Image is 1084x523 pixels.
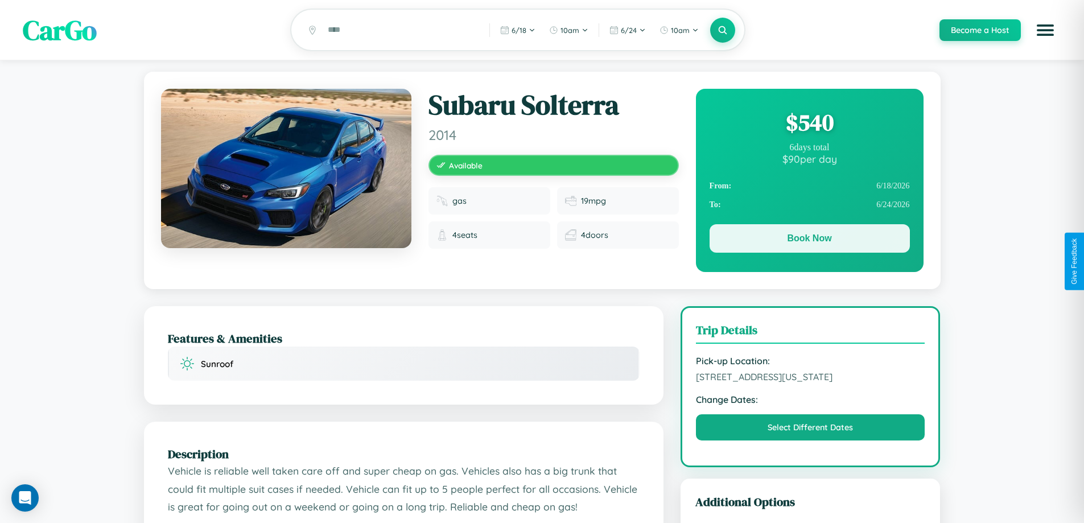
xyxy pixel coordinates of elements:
[11,484,39,512] div: Open Intercom Messenger
[436,195,448,207] img: Fuel type
[565,195,576,207] img: Fuel efficiency
[710,200,721,209] strong: To:
[671,26,690,35] span: 10am
[201,359,233,369] span: Sunroof
[710,181,732,191] strong: From:
[604,21,652,39] button: 6/24
[939,19,1021,41] button: Become a Host
[696,394,925,405] strong: Change Dates:
[695,493,926,510] h3: Additional Options
[452,230,477,240] span: 4 seats
[696,371,925,382] span: [STREET_ADDRESS][US_STATE]
[710,107,910,138] div: $ 540
[168,330,640,347] h2: Features & Amenities
[710,195,910,214] div: 6 / 24 / 2026
[161,89,411,248] img: Subaru Solterra 2014
[565,229,576,241] img: Doors
[581,230,608,240] span: 4 doors
[696,355,925,366] strong: Pick-up Location:
[428,126,679,143] span: 2014
[621,26,637,35] span: 6 / 24
[560,26,579,35] span: 10am
[494,21,541,39] button: 6/18
[696,414,925,440] button: Select Different Dates
[428,89,679,122] h1: Subaru Solterra
[436,229,448,241] img: Seats
[710,153,910,165] div: $ 90 per day
[1029,14,1061,46] button: Open menu
[710,176,910,195] div: 6 / 18 / 2026
[23,11,97,49] span: CarGo
[696,322,925,344] h3: Trip Details
[449,160,483,170] span: Available
[168,462,640,516] p: Vehicle is reliable well taken care off and super cheap on gas. Vehicles also has a big trunk tha...
[543,21,594,39] button: 10am
[512,26,526,35] span: 6 / 18
[710,224,910,253] button: Book Now
[1070,238,1078,285] div: Give Feedback
[710,142,910,153] div: 6 days total
[452,196,467,206] span: gas
[581,196,606,206] span: 19 mpg
[168,446,640,462] h2: Description
[654,21,704,39] button: 10am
